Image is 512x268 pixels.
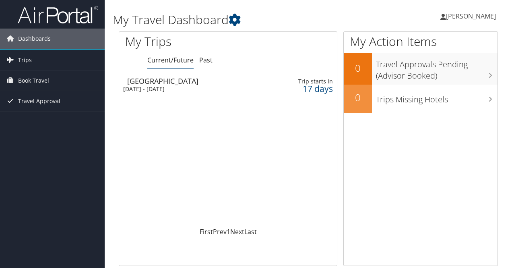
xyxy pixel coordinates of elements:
h1: My Trips [125,33,240,50]
h3: Trips Missing Hotels [376,90,498,105]
a: Prev [213,227,227,236]
h3: Travel Approvals Pending (Advisor Booked) [376,55,498,81]
a: 1 [227,227,230,236]
h1: My Travel Dashboard [113,11,374,28]
a: First [200,227,213,236]
h2: 0 [344,91,372,104]
h1: My Action Items [344,33,498,50]
a: Past [199,56,213,64]
span: [PERSON_NAME] [446,12,496,21]
img: airportal-logo.png [18,5,98,24]
a: 0Trips Missing Hotels [344,85,498,113]
h2: 0 [344,61,372,75]
a: 0Travel Approvals Pending (Advisor Booked) [344,53,498,84]
a: Last [244,227,257,236]
a: Current/Future [147,56,194,64]
div: [GEOGRAPHIC_DATA] [127,77,262,85]
span: Travel Approval [18,91,60,111]
span: Dashboards [18,29,51,49]
span: Book Travel [18,71,49,91]
div: Trip starts in [287,78,333,85]
div: [DATE] - [DATE] [123,85,258,93]
a: [PERSON_NAME] [440,4,504,28]
a: Next [230,227,244,236]
div: 17 days [287,85,333,92]
span: Trips [18,50,32,70]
